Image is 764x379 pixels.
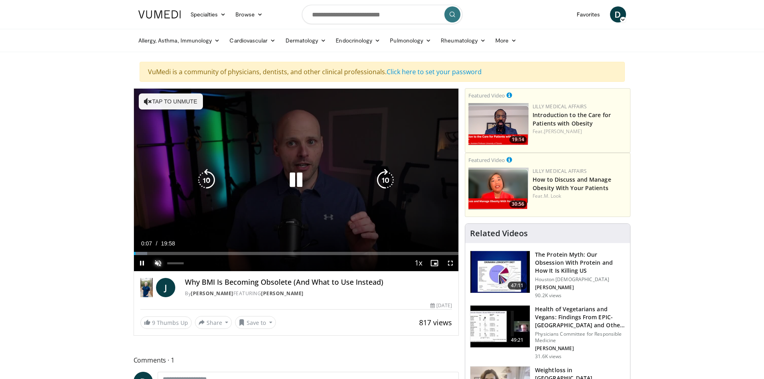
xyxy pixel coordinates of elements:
img: Dr. Jordan Rennicke [140,278,153,297]
a: 49:21 Health of Vegetarians and Vegans: Findings From EPIC-[GEOGRAPHIC_DATA] and Othe… Physicians... [470,305,625,360]
a: Favorites [572,6,605,22]
div: Volume Level [167,262,184,264]
a: 30:56 [468,168,529,210]
a: J [156,278,175,297]
a: [PERSON_NAME] [191,290,233,297]
input: Search topics, interventions [302,5,462,24]
p: 31.6K views [535,353,561,360]
a: Allergy, Asthma, Immunology [134,32,225,49]
h4: Why BMI Is Becoming Obsolete (And What to Use Instead) [185,278,452,287]
video-js: Video Player [134,89,459,272]
div: Progress Bar [134,252,459,255]
span: 30:56 [509,201,527,208]
div: Feat. [533,193,627,200]
a: More [490,32,521,49]
span: 19:58 [161,240,175,247]
a: M. Look [544,193,561,199]
img: c98a6a29-1ea0-4bd5-8cf5-4d1e188984a7.png.150x105_q85_crop-smart_upscale.png [468,168,529,210]
button: Unmute [150,255,166,271]
h4: Related Videos [470,229,528,238]
small: Featured Video [468,92,505,99]
div: VuMedi is a community of physicians, dentists, and other clinical professionals. [140,62,625,82]
a: Rheumatology [436,32,490,49]
span: 817 views [419,318,452,327]
a: Specialties [186,6,231,22]
a: Pulmonology [385,32,436,49]
button: Fullscreen [442,255,458,271]
a: 47:11 The Protein Myth: Our Obsession With Protein and How It Is Killing US Houston [DEMOGRAPHIC_... [470,251,625,299]
div: [DATE] [430,302,452,309]
span: Comments 1 [134,355,459,365]
small: Featured Video [468,156,505,164]
button: Share [195,316,232,329]
a: 9 Thumbs Up [140,316,192,329]
button: Enable picture-in-picture mode [426,255,442,271]
span: 0:07 [141,240,152,247]
a: Click here to set your password [387,67,482,76]
p: Houston [DEMOGRAPHIC_DATA] [535,276,625,283]
a: Browse [231,6,268,22]
h3: The Protein Myth: Our Obsession With Protein and How It Is Killing US [535,251,625,275]
a: 19:14 [468,103,529,145]
a: Lilly Medical Affairs [533,103,587,110]
a: Lilly Medical Affairs [533,168,587,174]
div: Feat. [533,128,627,135]
a: Dermatology [281,32,331,49]
p: [PERSON_NAME] [535,284,625,291]
span: 49:21 [508,336,527,344]
button: Tap to unmute [139,93,203,109]
span: 9 [152,319,155,326]
a: [PERSON_NAME] [544,128,582,135]
a: Endocrinology [331,32,385,49]
p: Physicians Committee for Responsible Medicine [535,331,625,344]
span: / [156,240,158,247]
a: [PERSON_NAME] [261,290,304,297]
a: Introduction to the Care for Patients with Obesity [533,111,611,127]
a: D [610,6,626,22]
img: 606f2b51-b844-428b-aa21-8c0c72d5a896.150x105_q85_crop-smart_upscale.jpg [470,306,530,347]
img: VuMedi Logo [138,10,181,18]
span: 47:11 [508,282,527,290]
a: How to Discuss and Manage Obesity With Your Patients [533,176,611,192]
h3: Health of Vegetarians and Vegans: Findings From EPIC-[GEOGRAPHIC_DATA] and Othe… [535,305,625,329]
div: By FEATURING [185,290,452,297]
p: 90.2K views [535,292,561,299]
button: Playback Rate [410,255,426,271]
img: b7b8b05e-5021-418b-a89a-60a270e7cf82.150x105_q85_crop-smart_upscale.jpg [470,251,530,293]
span: 19:14 [509,136,527,143]
p: [PERSON_NAME] [535,345,625,352]
img: acc2e291-ced4-4dd5-b17b-d06994da28f3.png.150x105_q85_crop-smart_upscale.png [468,103,529,145]
button: Pause [134,255,150,271]
button: Save to [235,316,276,329]
a: Cardiovascular [225,32,280,49]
